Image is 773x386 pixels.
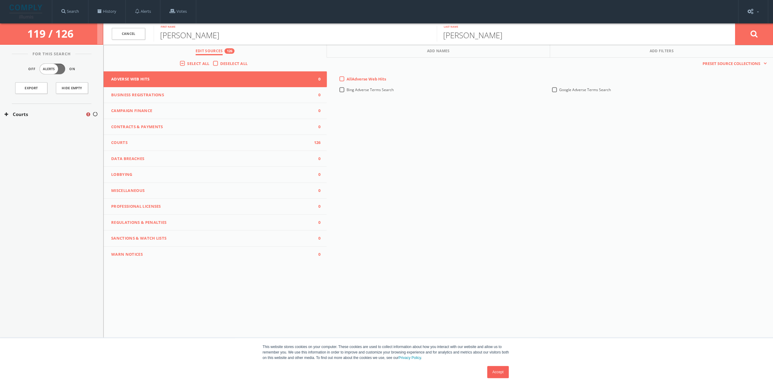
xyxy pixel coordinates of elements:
span: Regulations & Penalties [111,220,312,226]
span: 0 [312,124,321,130]
span: Off [28,67,36,72]
span: All Adverse Web Hits [347,76,386,82]
button: Sanctions & Watch Lists0 [104,231,327,247]
button: Business Registrations0 [104,87,327,103]
span: 0 [312,108,321,114]
span: Add Filters [649,48,674,55]
img: illumis [9,5,43,19]
span: Miscellaneous [111,188,312,194]
span: Select All [187,61,209,66]
span: Business Registrations [111,92,312,98]
button: Edit Sources126 [104,45,327,58]
a: Export [15,82,47,94]
span: Sanctions & Watch Lists [111,235,312,241]
span: Deselect All [220,61,248,66]
span: Professional Licenses [111,203,312,210]
span: Add Names [427,48,450,55]
button: Courts [5,111,85,118]
button: Add Filters [550,45,773,58]
button: Contracts & Payments0 [104,119,327,135]
button: Adverse Web Hits0 [104,71,327,87]
span: Preset Source Collections [699,61,763,67]
span: 0 [312,172,321,178]
button: Miscellaneous0 [104,183,327,199]
span: 0 [312,156,321,162]
span: Campaign Finance [111,108,312,114]
span: WARN Notices [111,251,312,258]
span: 0 [312,188,321,194]
button: Add Names [327,45,550,58]
span: 126 [312,140,321,146]
a: Accept [487,366,509,378]
button: Preset Source Collections [699,61,767,67]
button: Courts126 [104,135,327,151]
button: Regulations & Penalties0 [104,215,327,231]
span: 0 [312,235,321,241]
span: 0 [312,251,321,258]
button: Lobbying0 [104,167,327,183]
span: 0 [312,76,321,82]
span: 0 [312,92,321,98]
button: Professional Licenses0 [104,199,327,215]
a: Cancel [112,28,145,40]
span: Data Breaches [111,156,312,162]
span: Lobbying [111,172,312,178]
span: For This Search [28,51,75,57]
div: 126 [224,48,234,54]
span: Contracts & Payments [111,124,312,130]
button: Campaign Finance0 [104,103,327,119]
span: Bing Adverse Terms Search [347,87,394,92]
span: 119 / 126 [27,26,76,41]
a: Privacy Policy [398,356,421,360]
button: Data Breaches0 [104,151,327,167]
span: 0 [312,203,321,210]
span: Courts [111,140,312,146]
span: On [69,67,75,72]
span: Adverse Web Hits [111,76,312,82]
span: 0 [312,220,321,226]
button: Hide Empty [56,82,88,94]
p: This website stores cookies on your computer. These cookies are used to collect information about... [263,344,511,360]
span: Google Adverse Terms Search [559,87,611,92]
button: WARN Notices0 [104,247,327,262]
span: Edit Sources [196,48,223,55]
